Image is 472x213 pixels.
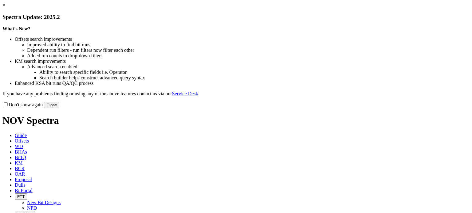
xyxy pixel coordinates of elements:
[15,177,32,182] span: Proposal
[44,102,59,108] button: Close
[15,149,27,154] span: BHAs
[27,64,470,70] li: Advanced search enabled
[27,48,470,53] li: Dependent run filters - run filters now filter each other
[39,75,470,81] li: Search builder helps construct advanced query syntax
[2,102,43,107] label: Don't show again
[15,138,29,143] span: Offsets
[27,53,470,59] li: Added run counts to drop-down filters
[15,133,27,138] span: Guide
[15,166,25,171] span: BCR
[15,171,25,177] span: OAR
[2,115,470,126] h1: NOV Spectra
[15,36,470,42] li: Offsets search improvements
[27,42,470,48] li: Improved ability to find bit runs
[2,14,470,21] h3: Spectra Update: 2025.2
[15,144,23,149] span: WD
[27,205,37,211] a: NPD
[15,182,26,188] span: Dulls
[17,194,25,199] span: FTT
[2,91,470,97] p: If you have any problems finding or using any of the above features contact us via our
[2,26,30,31] strong: What's New?
[2,2,5,8] a: ×
[15,81,470,86] li: Enhanced KSA bit runs QA/QC process
[172,91,198,96] a: Service Desk
[15,155,26,160] span: BitIQ
[4,102,8,106] input: Don't show again
[27,200,61,205] a: New Bit Designs
[39,70,470,75] li: Ability to search specific fields i.e. Operator
[15,59,470,64] li: KM search improvements
[15,188,33,193] span: BitPortal
[15,160,23,165] span: KM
